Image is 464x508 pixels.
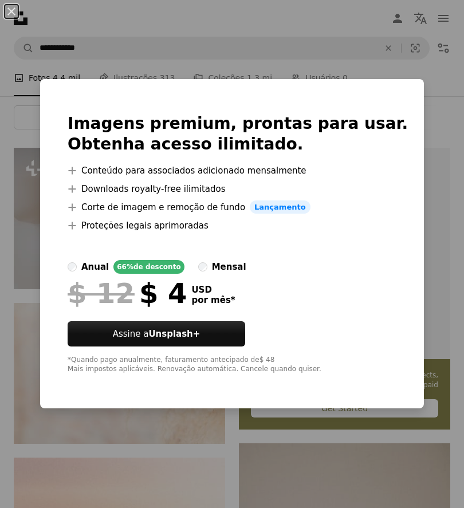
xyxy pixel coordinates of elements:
span: $ 12 [68,278,135,308]
input: anual66%de desconto [68,262,77,271]
li: Proteções legais aprimoradas [68,219,408,233]
div: 66% de desconto [113,260,184,274]
div: mensal [212,260,246,274]
h2: Imagens premium, prontas para usar. Obtenha acesso ilimitado. [68,113,408,155]
div: anual [81,260,109,274]
span: por mês * [191,295,235,305]
div: $ 4 [68,278,187,308]
input: mensal [198,262,207,271]
li: Conteúdo para associados adicionado mensalmente [68,164,408,178]
button: Assine aUnsplash+ [68,321,245,346]
li: Corte de imagem e remoção de fundo [68,200,408,214]
div: *Quando pago anualmente, faturamento antecipado de $ 48 Mais impostos aplicáveis. Renovação autom... [68,356,408,374]
span: USD [191,285,235,295]
li: Downloads royalty-free ilimitados [68,182,408,196]
strong: Unsplash+ [148,329,200,339]
span: Lançamento [250,200,310,214]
